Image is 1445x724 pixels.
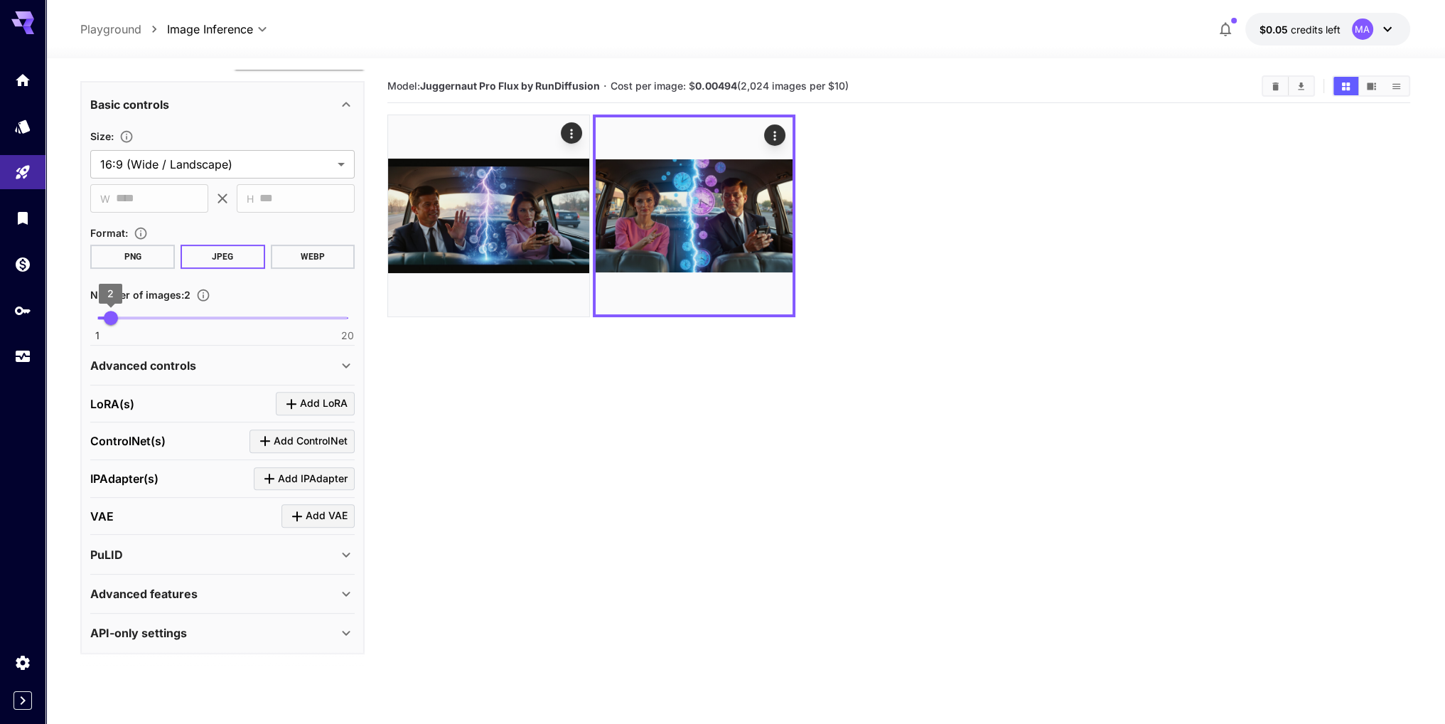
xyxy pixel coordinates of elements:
[14,302,31,319] div: API Keys
[14,159,31,176] div: Playground
[247,191,254,207] span: H
[1352,18,1373,40] div: MA
[90,96,169,113] p: Basic controls
[274,432,348,450] span: Add ControlNet
[14,71,31,89] div: Home
[306,507,348,525] span: Add VAE
[90,227,128,239] span: Format :
[90,616,355,650] div: API-only settings
[1384,77,1409,95] button: Show images in list view
[1359,77,1384,95] button: Show images in video view
[1289,77,1314,95] button: Download All
[90,395,134,412] p: LoRA(s)
[341,329,354,343] span: 20
[100,156,332,173] span: 16:9 (Wide / Landscape)
[387,80,600,92] span: Model:
[167,21,253,38] span: Image Inference
[281,504,355,528] button: Click to add VAE
[1332,75,1410,97] div: Show images in grid viewShow images in video viewShow images in list view
[128,226,154,240] button: Choose the file format for the output image.
[14,255,31,273] div: Wallet
[181,245,265,269] button: JPEG
[95,329,100,343] span: 1
[388,115,589,316] img: 2Q==
[603,78,607,95] p: ·
[80,21,167,38] nav: breadcrumb
[90,245,175,269] button: PNG
[420,80,600,92] b: Juggernaut Pro Flux by RunDiffusion
[90,508,114,525] p: VAE
[90,624,187,642] p: API-only settings
[90,432,166,449] p: ControlNet(s)
[271,245,355,269] button: WEBP
[1333,77,1358,95] button: Show images in grid view
[278,470,348,488] span: Add IPAdapter
[90,538,355,572] div: PuLID
[14,209,31,227] div: Library
[90,470,159,487] p: IPAdapter(s)
[1259,22,1341,37] div: $0.05
[1291,23,1341,36] span: credits left
[1259,23,1291,36] span: $0.05
[764,124,785,146] div: Actions
[90,87,355,122] div: Basic controls
[14,348,31,366] div: Usage
[90,546,123,563] p: PuLID
[596,117,793,314] img: 2Q==
[190,288,216,302] button: Specify how many images to generate in a single request. Each image generation will be charged se...
[1245,13,1410,46] button: $0.05MA
[80,21,141,38] a: Playground
[90,289,190,301] span: Number of images : 2
[561,122,582,144] div: Actions
[100,191,110,207] span: W
[14,117,31,135] div: Models
[90,348,355,383] div: Advanced controls
[276,392,355,415] button: Click to add LoRA
[90,357,196,374] p: Advanced controls
[695,80,737,92] b: 0.00494
[14,691,32,710] button: Expand sidebar
[1263,77,1288,95] button: Clear Images
[107,287,114,299] span: 2
[300,395,348,412] span: Add LoRA
[611,80,849,92] span: Cost per image: $ (2,024 images per $10)
[1262,75,1315,97] div: Clear ImagesDownload All
[14,654,31,671] div: Settings
[90,130,114,142] span: Size :
[90,577,355,611] div: Advanced features
[90,585,198,602] p: Advanced features
[254,467,355,491] button: Click to add IPAdapter
[114,129,139,144] button: Adjust the dimensions of the generated image by specifying its width and height in pixels, or sel...
[249,430,355,453] button: Click to add ControlNet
